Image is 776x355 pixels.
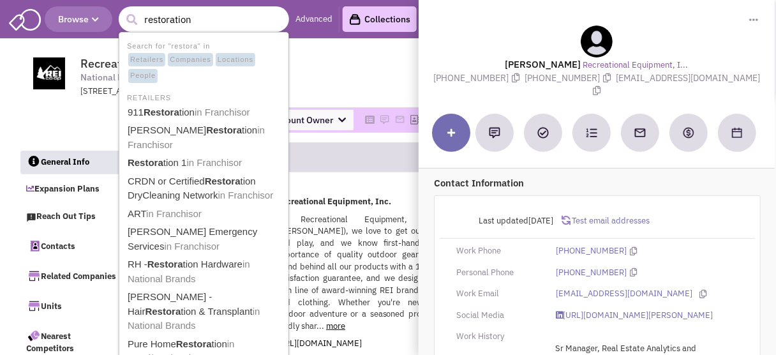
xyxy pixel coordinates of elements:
img: Please add to your accounts [395,114,405,125]
img: Send an email [634,126,646,139]
b: Restora [176,338,212,349]
img: Please add to your accounts [380,114,390,125]
a: Related Companies [20,262,123,289]
div: Personal Phone [448,267,548,279]
li: RETAILERS [121,90,287,103]
img: www.rei.com [27,57,71,89]
lable: [PERSON_NAME] [505,58,581,70]
span: Locations [216,53,255,67]
div: Work History [448,331,548,343]
a: Contacts [20,232,123,259]
span: in Franchisor [218,190,274,200]
span: [DATE] [528,215,553,226]
div: Work Email [448,288,548,300]
a: [PHONE_NUMBER] [556,245,627,257]
span: in Franchisor [128,125,265,150]
a: [EMAIL_ADDRESS][DOMAIN_NAME] [556,288,692,300]
a: CRDN or CertifiedRestoration DryCleaning Networkin Franchisor [124,173,287,204]
span: Retailers [128,53,165,67]
a: Units [20,292,123,319]
span: in National Brands [128,259,250,284]
a: [PHONE_NUMBER] [556,267,627,279]
span: in Franchisor [165,241,220,252]
div: [STREET_ADDRESS][PERSON_NAME] [80,86,414,98]
a: [URL][DOMAIN_NAME] [276,338,362,349]
li: Search for "restora" in [121,38,287,84]
a: Collections [343,6,417,32]
a: 911Restorationin Franchisor [124,104,287,121]
span: People [128,69,158,83]
b: Restora [206,125,242,135]
a: Reach Out Tips [20,205,123,229]
span: National Brand [80,71,142,84]
img: Add a Task [537,127,549,139]
span: Companies [168,53,213,67]
span: Recreational Equipment, Inc. [80,56,234,71]
b: Recreational Equipment, Inc. [276,196,391,207]
a: Recreational Equipment, I... [583,59,689,72]
span: [PHONE_NUMBER] [433,72,525,84]
a: ARTin Franchisor [124,206,287,223]
a: Advanced [295,13,332,26]
a: more [326,321,345,331]
div: Work Phone [448,245,548,257]
b: Restora [147,259,183,269]
a: [URL][DOMAIN_NAME][PERSON_NAME] [556,310,713,322]
button: Browse [45,6,112,32]
span: in Franchisor [195,107,250,117]
img: SmartAdmin [9,6,41,31]
span: in Franchisor [146,208,202,219]
a: Expansion Plans [20,177,123,202]
img: teammate.png [581,26,613,57]
span: in Franchisor [187,157,243,168]
img: Subscribe to a cadence [586,127,597,139]
p: Contact Information [434,176,761,190]
a: Restoration 1in Franchisor [124,155,287,172]
span: Test email addresses [571,215,650,226]
span: Account Owner [264,110,354,130]
span: [EMAIL_ADDRESS][DOMAIN_NAME] [590,72,760,97]
a: [PERSON_NAME]Restorationin Franchisor [124,122,287,153]
b: Restora [128,157,163,168]
a: [PERSON_NAME] Emergency Servicesin Franchisor [124,223,287,255]
img: Create a deal [682,126,695,139]
a: [PERSON_NAME] - HairRestoration & Transplantin National Brands [124,289,287,335]
a: General Info [20,151,124,175]
span: [PHONE_NUMBER] [525,72,616,84]
img: Add a note [489,127,500,139]
a: RH -Restoration Hardwarein National Brands [124,256,287,287]
div: Last updated [448,209,562,233]
span: Browse [58,13,99,25]
input: Search [119,6,289,32]
img: icon-collection-lavender-black.svg [349,13,361,26]
b: Restora [145,306,181,317]
b: Restora [205,176,241,186]
span: At Recreational Equipment, Inc. ([PERSON_NAME]), we love to get outside and play, and we know fir... [276,214,438,331]
div: Social Media [448,310,548,322]
img: Schedule a Meeting [732,128,742,138]
b: Restora [144,107,179,117]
